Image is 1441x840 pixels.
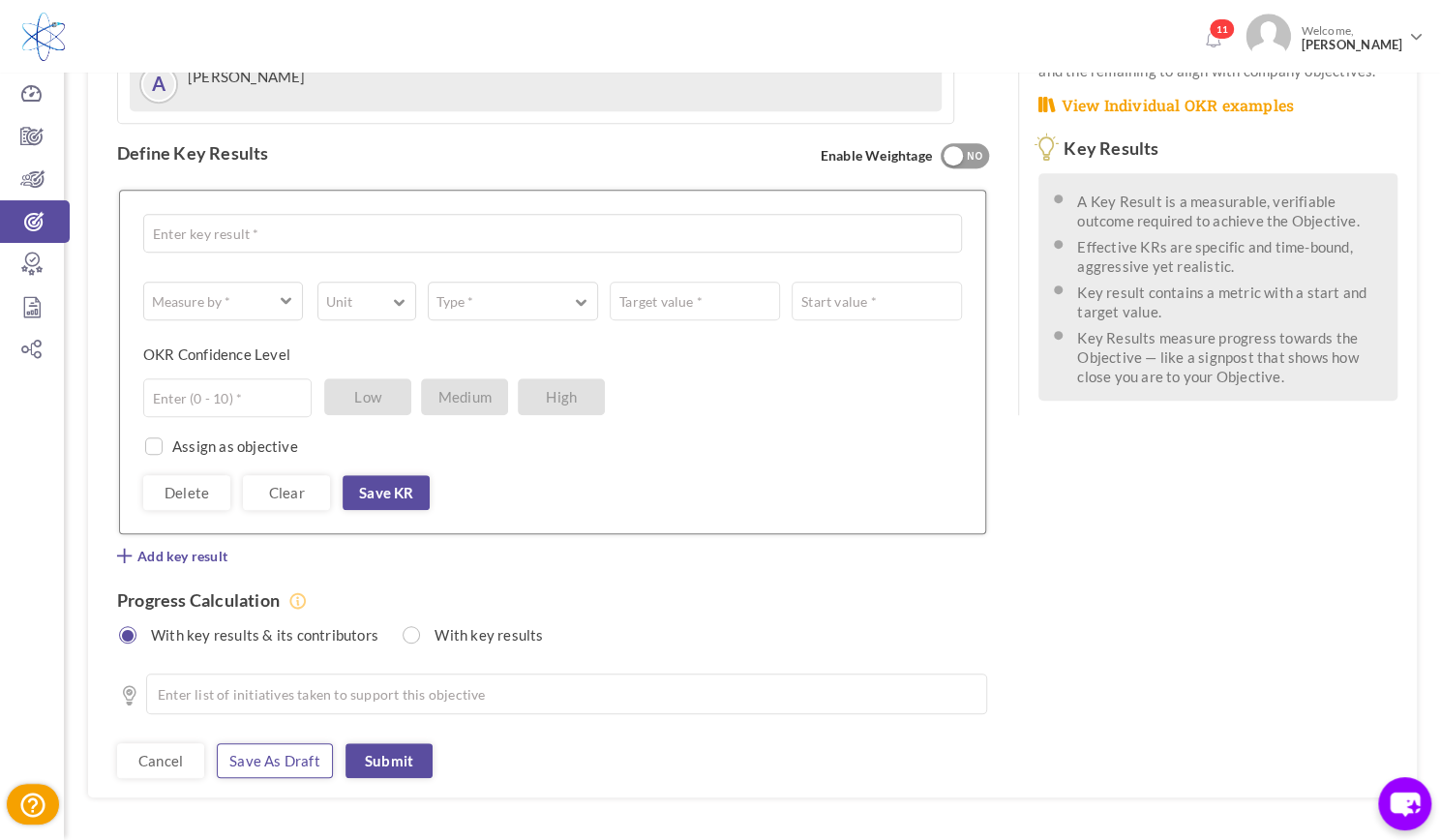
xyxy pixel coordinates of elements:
span: [PERSON_NAME] [1301,38,1402,52]
label: Define Key Results [117,143,269,163]
span: High [518,378,605,415]
label: OKR Confidence Level [143,345,290,364]
span: Medium [421,378,508,415]
li: Key Results measure progress towards the Objective — like a signpost that shows how close you are... [1077,324,1383,386]
span: 11 [1209,18,1235,40]
span: Welcome, [1291,14,1407,62]
img: Logo [22,13,65,61]
a: Notifications [1197,25,1228,56]
label: With key results [410,620,553,645]
label: [PERSON_NAME] [188,68,306,85]
a: Clear [243,475,330,510]
span: Low [324,378,411,415]
label: Measure by * [144,292,238,312]
button: chat-button [1378,777,1431,830]
a: View Individual OKR examples [1038,95,1294,117]
label: Type * [429,292,481,312]
label: With key results & its contributors [127,620,388,645]
li: Key result contains a metric with a start and target value. [1077,279,1383,321]
button: Type * [428,282,598,320]
h3: Key Results [1038,139,1397,159]
label: Unit [318,292,360,312]
button: Unit [317,282,417,320]
i: Initiatives [117,683,142,708]
div: NO [959,148,991,165]
img: Photo [1246,14,1291,59]
li: Effective KRs are specific and time-bound, aggressive yet realistic. [1077,233,1383,276]
a: Photo Welcome,[PERSON_NAME] [1238,6,1431,63]
button: Measure by * [143,282,303,320]
li: A Key Result is a measurable, verifiable outcome required to achieve the Objective. [1077,188,1383,230]
a: Submit [345,743,433,778]
a: A [141,67,176,102]
a: Delete [143,475,230,510]
span: Add key result [137,547,227,566]
a: Save as draft [217,743,333,778]
a: Save KR [343,475,430,510]
h4: Progress Calculation [117,590,989,611]
label: Assign as objective [172,436,298,456]
a: Cancel [117,743,204,778]
span: Enable Weightage [821,143,989,170]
